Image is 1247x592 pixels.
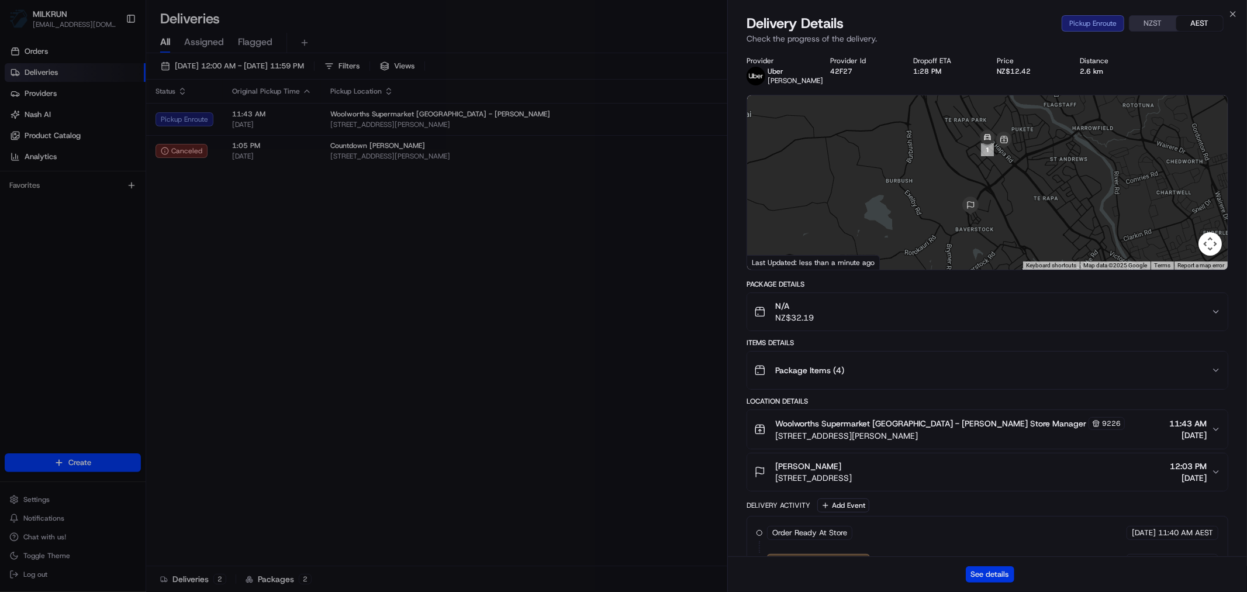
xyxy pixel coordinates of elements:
span: [DATE] [1132,556,1156,566]
div: Provider Id [830,56,895,66]
p: Check the progress of the delivery. [747,33,1228,44]
span: [STREET_ADDRESS][PERSON_NAME] [775,430,1125,442]
span: 11:43 AM [1169,418,1207,429]
span: [PERSON_NAME] [775,460,841,472]
button: Add Event [817,498,869,512]
div: NZ$12.42 [997,67,1062,76]
div: Location Details [747,397,1228,406]
div: Last Updated: less than a minute ago [747,255,880,270]
span: Woolworths Supermarket [GEOGRAPHIC_DATA] - [PERSON_NAME] Store Manager [775,418,1086,429]
span: [DATE] [1170,472,1207,484]
span: 9226 [1102,419,1121,428]
span: NZ$32.19 [775,312,814,323]
a: Report a map error [1177,262,1224,269]
button: AEST [1176,16,1223,31]
div: Provider [747,56,811,66]
a: Open this area in Google Maps (opens a new window) [750,254,789,270]
span: [PERSON_NAME] [768,76,823,85]
button: See details [966,566,1014,583]
span: [DATE] [1169,429,1207,441]
span: N/A [775,300,814,312]
span: 11:40 AM AEST [1158,528,1213,538]
span: Map data ©2025 Google [1083,262,1147,269]
span: Delivery Details [747,14,844,33]
img: Google [750,254,789,270]
div: Dropoff ETA [914,56,979,66]
div: 1 [981,143,994,156]
button: [PERSON_NAME][STREET_ADDRESS]12:03 PM[DATE] [747,453,1228,491]
span: Package Items ( 4 ) [775,364,844,376]
button: Map camera controls [1198,232,1222,256]
img: uber-new-logo.jpeg [747,67,765,85]
button: NZST [1129,16,1176,31]
button: Woolworths Supermarket [GEOGRAPHIC_DATA] - [PERSON_NAME] Store Manager9226[STREET_ADDRESS][PERSON... [747,410,1228,449]
span: 12:03 PM [1170,460,1207,472]
span: 1:06 PM AEST [1158,556,1208,566]
span: [DATE] [1132,528,1156,538]
button: 42F27 [830,67,852,76]
button: N/ANZ$32.19 [747,293,1228,331]
div: Delivery Activity [747,501,810,510]
div: 2.6 km [1080,67,1145,76]
div: Items Details [747,338,1228,347]
div: Price [997,56,1062,66]
span: Uber [768,67,783,76]
div: 1:28 PM [914,67,979,76]
div: Package Details [747,280,1228,289]
div: Distance [1080,56,1145,66]
span: [STREET_ADDRESS] [775,472,852,484]
span: Order Ready At Store [772,528,847,538]
span: Created (Sent To Provider) [772,556,865,566]
button: Package Items (4) [747,352,1228,389]
a: Terms (opens in new tab) [1154,262,1170,269]
button: Keyboard shortcuts [1026,261,1076,270]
